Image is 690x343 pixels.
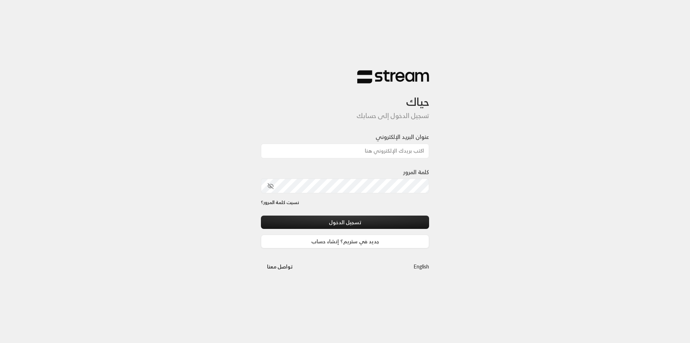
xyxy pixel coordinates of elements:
label: عنوان البريد الإلكتروني [376,132,429,141]
input: اكتب بريدك الإلكتروني هنا [261,144,429,158]
button: toggle password visibility [264,180,277,192]
a: جديد في ستريم؟ إنشاء حساب [261,235,429,248]
a: نسيت كلمة المرور؟ [261,199,299,206]
label: كلمة المرور [403,168,429,176]
img: Stream Logo [357,70,429,84]
button: تسجيل الدخول [261,216,429,229]
h5: تسجيل الدخول إلى حسابك [261,112,429,120]
a: English [414,260,429,273]
h3: حياك [261,84,429,109]
a: تواصل معنا [261,262,299,271]
button: تواصل معنا [261,260,299,273]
